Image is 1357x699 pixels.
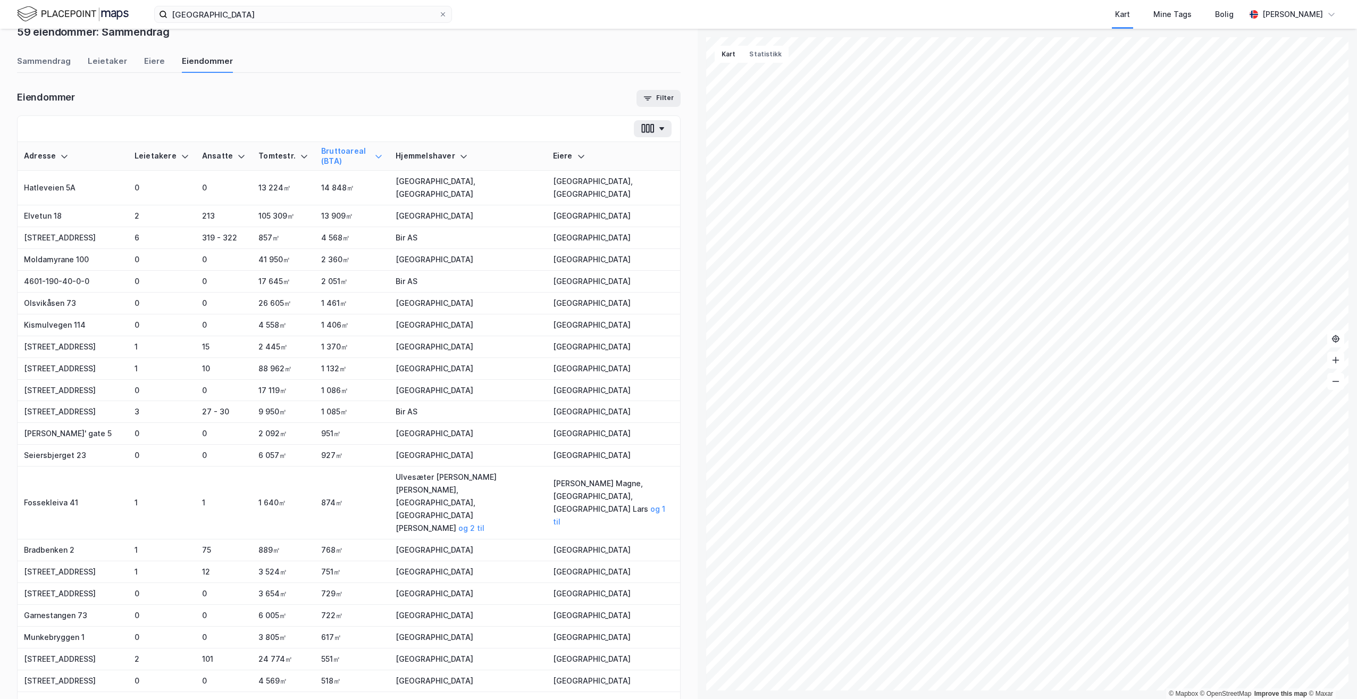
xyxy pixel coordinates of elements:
td: 2 445㎡ [252,336,315,358]
td: 1 [128,358,196,380]
td: 751㎡ [315,561,389,583]
td: [GEOGRAPHIC_DATA] [547,314,680,336]
td: Bir AS [389,271,546,293]
div: 59 eiendommer: Sammendrag [17,23,170,40]
td: Munkebryggen 1 [18,627,128,648]
td: 0 [196,271,252,293]
td: 13 224㎡ [252,171,315,205]
td: 0 [196,423,252,445]
td: [GEOGRAPHIC_DATA] [547,271,680,293]
td: 0 [128,271,196,293]
td: [GEOGRAPHIC_DATA] [547,205,680,227]
td: Elvetun 18 [18,205,128,227]
td: [GEOGRAPHIC_DATA] [547,249,680,271]
td: 927㎡ [315,445,389,467]
td: 0 [196,583,252,605]
td: 0 [196,605,252,627]
input: Søk på adresse, matrikkel, gårdeiere, leietakere eller personer [167,6,439,22]
td: Hatleveien 5A [18,171,128,205]
td: [GEOGRAPHIC_DATA] [389,358,546,380]
td: [GEOGRAPHIC_DATA] [389,627,546,648]
td: 14 848㎡ [315,171,389,205]
td: 6 057㎡ [252,445,315,467]
td: 889㎡ [252,539,315,561]
td: 17 645㎡ [252,271,315,293]
td: 0 [196,445,252,467]
td: 0 [128,583,196,605]
td: 12 [196,561,252,583]
td: 1 [128,336,196,358]
div: Leietakere [135,151,189,161]
div: Adresse [24,151,122,161]
a: Mapbox [1169,690,1198,697]
td: 1 085㎡ [315,401,389,423]
td: 0 [128,249,196,271]
td: 0 [196,171,252,205]
td: [STREET_ADDRESS] [18,561,128,583]
td: [GEOGRAPHIC_DATA] [389,648,546,670]
td: 0 [196,314,252,336]
td: Bir AS [389,401,546,423]
div: Leietaker [88,55,127,73]
td: [GEOGRAPHIC_DATA] [389,605,546,627]
td: [STREET_ADDRESS] [18,336,128,358]
div: Sammendrag [17,55,71,73]
td: Garnestangen 73 [18,605,128,627]
td: 1 086㎡ [315,380,389,402]
td: 0 [196,249,252,271]
td: 617㎡ [315,627,389,648]
td: 857㎡ [252,227,315,249]
div: [PERSON_NAME] [1262,8,1323,21]
td: 0 [128,314,196,336]
td: 41 950㎡ [252,249,315,271]
td: 10 [196,358,252,380]
td: 3 [128,401,196,423]
div: Ulvesæter [PERSON_NAME] [PERSON_NAME], [GEOGRAPHIC_DATA], [GEOGRAPHIC_DATA] [PERSON_NAME] [396,471,540,535]
td: [GEOGRAPHIC_DATA] [389,380,546,402]
a: OpenStreetMap [1200,690,1252,697]
td: [STREET_ADDRESS] [18,380,128,402]
td: [GEOGRAPHIC_DATA] [547,648,680,670]
td: [GEOGRAPHIC_DATA] [547,583,680,605]
td: Olsvikåsen 73 [18,293,128,314]
td: [GEOGRAPHIC_DATA] [547,380,680,402]
td: [GEOGRAPHIC_DATA] [547,561,680,583]
td: 3 805㎡ [252,627,315,648]
td: [GEOGRAPHIC_DATA] [389,314,546,336]
td: 951㎡ [315,423,389,445]
td: [STREET_ADDRESS] [18,401,128,423]
div: [PERSON_NAME] Magne, [GEOGRAPHIC_DATA], [GEOGRAPHIC_DATA] Lars [553,477,674,528]
td: [GEOGRAPHIC_DATA] [389,205,546,227]
td: 1 [128,467,196,539]
td: 213 [196,205,252,227]
td: [GEOGRAPHIC_DATA] [547,670,680,692]
td: 13 909㎡ [315,205,389,227]
td: [STREET_ADDRESS] [18,648,128,670]
div: Tomtestr. [258,151,308,161]
td: 3 654㎡ [252,583,315,605]
td: [GEOGRAPHIC_DATA] [389,670,546,692]
div: Hjemmelshaver [396,151,540,161]
td: 6 [128,227,196,249]
td: [GEOGRAPHIC_DATA] [547,227,680,249]
div: Ansatte [202,151,246,161]
td: Fossekleiva 41 [18,467,128,539]
td: 2 [128,648,196,670]
td: 4 568㎡ [315,227,389,249]
td: 0 [196,293,252,314]
td: [GEOGRAPHIC_DATA] [547,539,680,561]
td: 3 524㎡ [252,561,315,583]
td: 2 [128,205,196,227]
td: 518㎡ [315,670,389,692]
td: 0 [196,627,252,648]
td: 0 [128,670,196,692]
td: [STREET_ADDRESS] [18,670,128,692]
td: [GEOGRAPHIC_DATA], [GEOGRAPHIC_DATA] [389,171,546,205]
td: 0 [196,380,252,402]
td: 2 092㎡ [252,423,315,445]
td: 729㎡ [315,583,389,605]
td: [GEOGRAPHIC_DATA] [547,336,680,358]
div: Kontrollprogram for chat [1304,648,1357,699]
td: 0 [128,423,196,445]
td: 1 [196,467,252,539]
